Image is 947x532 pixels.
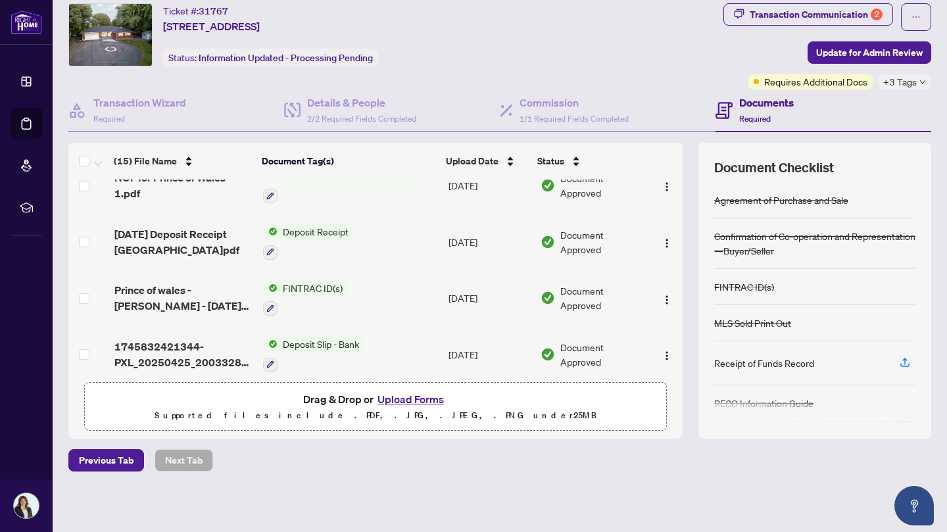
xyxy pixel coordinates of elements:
[714,158,834,177] span: Document Checklist
[883,74,917,89] span: +3 Tags
[714,229,915,258] div: Confirmation of Co-operation and Representation—Buyer/Seller
[714,356,814,370] div: Receipt of Funds Record
[656,231,677,253] button: Logo
[263,281,348,316] button: Status IconFINTRAC ID(s)
[662,181,672,192] img: Logo
[441,143,532,180] th: Upload Date
[155,449,213,472] button: Next Tab
[69,4,152,66] img: IMG-X12075887_1.jpg
[163,49,378,66] div: Status:
[263,337,278,351] img: Status Icon
[114,339,253,370] span: 1745832421344-PXL_20250425_2003328931.jpg
[263,168,433,203] button: Status Icon124 Notice of Fulfillment of Condition(s) - Agreement of Purchase and Sale
[662,295,672,305] img: Logo
[723,3,893,26] button: Transaction Communication2
[656,175,677,196] button: Logo
[894,486,934,525] button: Open asap
[816,42,923,63] span: Update for Admin Review
[443,157,535,214] td: [DATE]
[532,143,646,180] th: Status
[199,5,228,17] span: 31767
[163,18,260,34] span: [STREET_ADDRESS]
[374,391,448,408] button: Upload Forms
[560,228,645,256] span: Document Approved
[443,214,535,270] td: [DATE]
[537,154,564,168] span: Status
[714,279,774,294] div: FINTRAC ID(s)
[443,326,535,383] td: [DATE]
[541,235,555,249] img: Document Status
[541,178,555,193] img: Document Status
[263,224,278,239] img: Status Icon
[714,193,848,207] div: Agreement of Purchase and Sale
[114,282,253,314] span: Prince of wales - [PERSON_NAME] - [DATE] 1.pdf
[443,270,535,327] td: [DATE]
[871,9,883,20] div: 2
[114,226,253,258] span: [DATE] Deposit Receipt [GEOGRAPHIC_DATA]pdf
[85,383,666,431] span: Drag & Drop orUpload FormsSupported files include .PDF, .JPG, .JPEG, .PNG under25MB
[14,493,39,518] img: Profile Icon
[93,95,186,110] h4: Transaction Wizard
[541,291,555,305] img: Document Status
[114,154,177,168] span: (15) File Name
[714,316,791,330] div: MLS Sold Print Out
[263,337,364,372] button: Status IconDeposit Slip - Bank
[278,281,348,295] span: FINTRAC ID(s)
[662,351,672,361] img: Logo
[163,3,228,18] div: Ticket #:
[656,344,677,365] button: Logo
[79,450,134,471] span: Previous Tab
[739,114,771,124] span: Required
[68,449,144,472] button: Previous Tab
[520,95,629,110] h4: Commission
[114,170,253,201] span: NOF for Prince of Wales 1.pdf
[303,391,448,408] span: Drag & Drop or
[278,224,354,239] span: Deposit Receipt
[560,283,645,312] span: Document Approved
[911,12,921,22] span: ellipsis
[560,340,645,369] span: Document Approved
[714,396,813,410] div: RECO Information Guide
[199,52,373,64] span: Information Updated - Processing Pending
[808,41,931,64] button: Update for Admin Review
[739,95,794,110] h4: Documents
[446,154,498,168] span: Upload Date
[278,337,364,351] span: Deposit Slip - Bank
[263,224,354,260] button: Status IconDeposit Receipt
[263,281,278,295] img: Status Icon
[750,4,883,25] div: Transaction Communication
[109,143,256,180] th: (15) File Name
[307,114,416,124] span: 2/2 Required Fields Completed
[256,143,441,180] th: Document Tag(s)
[11,10,42,34] img: logo
[764,74,867,89] span: Requires Additional Docs
[656,287,677,308] button: Logo
[560,171,645,200] span: Document Approved
[307,95,416,110] h4: Details & People
[93,114,125,124] span: Required
[662,238,672,249] img: Logo
[93,408,658,423] p: Supported files include .PDF, .JPG, .JPEG, .PNG under 25 MB
[520,114,629,124] span: 1/1 Required Fields Completed
[541,347,555,362] img: Document Status
[919,79,926,85] span: down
